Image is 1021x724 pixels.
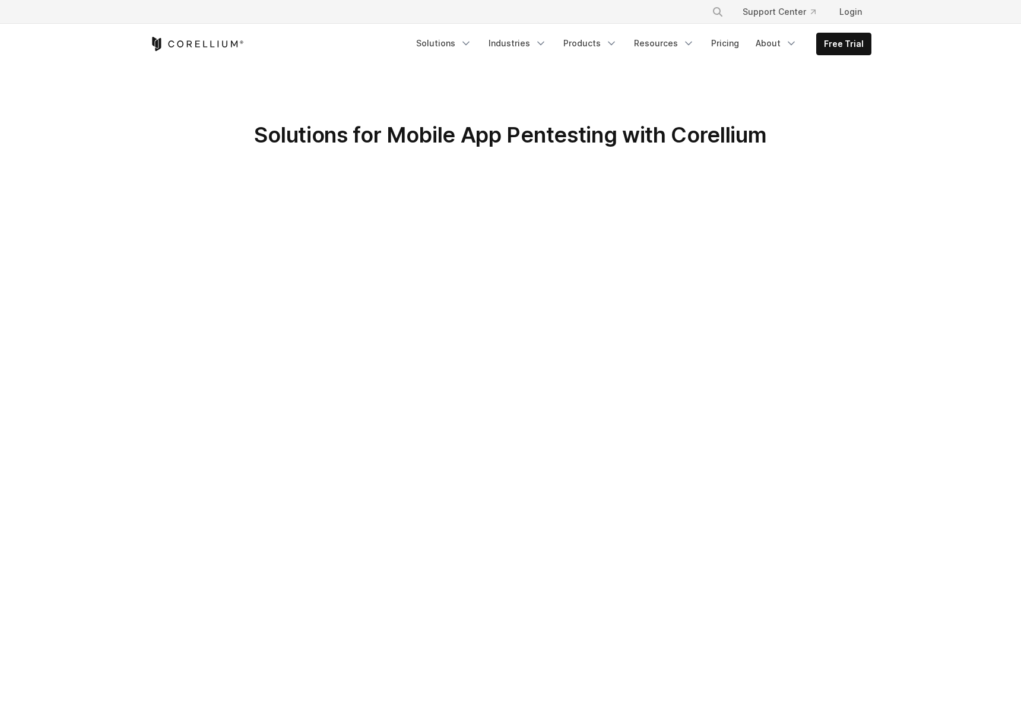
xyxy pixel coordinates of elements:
a: Solutions [409,33,479,54]
a: Corellium Home [150,37,244,51]
a: Login [830,1,871,23]
button: Search [707,1,728,23]
a: About [749,33,804,54]
a: Support Center [733,1,825,23]
a: Pricing [704,33,746,54]
div: Navigation Menu [409,33,871,55]
span: Solutions for Mobile App Pentesting with Corellium [254,122,766,148]
a: Products [556,33,624,54]
a: Free Trial [817,33,871,55]
a: Resources [627,33,702,54]
div: Navigation Menu [697,1,871,23]
a: Industries [481,33,554,54]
